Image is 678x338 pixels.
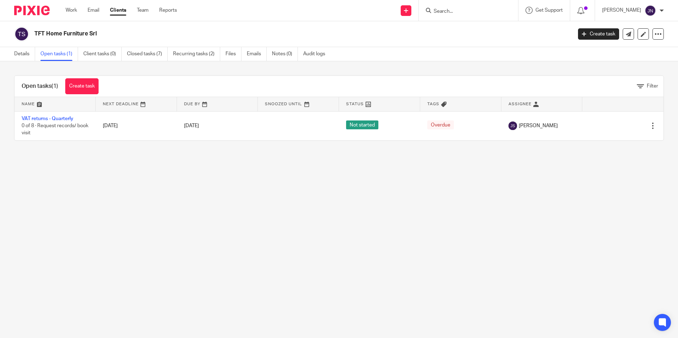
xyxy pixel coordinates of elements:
img: Pixie [14,6,50,15]
h1: Open tasks [22,83,58,90]
span: Not started [346,120,378,129]
a: Recurring tasks (2) [173,47,220,61]
a: Create task [65,78,99,94]
span: [DATE] [184,123,199,128]
span: [PERSON_NAME] [519,122,558,129]
span: Snoozed Until [265,102,302,106]
input: Search [433,9,497,15]
a: Notes (0) [272,47,298,61]
img: svg%3E [14,27,29,41]
a: Files [226,47,241,61]
a: Work [66,7,77,14]
span: Overdue [427,120,454,129]
img: svg%3E [645,5,656,16]
td: [DATE] [96,111,177,140]
span: 0 of 8 · Request records/ book visit [22,123,88,136]
a: Client tasks (0) [83,47,122,61]
span: Tags [427,102,439,106]
a: Emails [247,47,267,61]
span: Filter [647,84,658,89]
a: Details [14,47,35,61]
a: Open tasks (1) [40,47,78,61]
a: Reports [159,7,177,14]
a: Clients [110,7,126,14]
span: Status [346,102,364,106]
a: Closed tasks (7) [127,47,168,61]
img: svg%3E [508,122,517,130]
a: Email [88,7,99,14]
span: (1) [51,83,58,89]
p: [PERSON_NAME] [602,7,641,14]
h2: TFT Home Furniture Srl [34,30,461,38]
a: VAT returns - Quarterly [22,116,73,121]
a: Team [137,7,149,14]
span: Get Support [535,8,563,13]
a: Audit logs [303,47,330,61]
a: Create task [578,28,619,40]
